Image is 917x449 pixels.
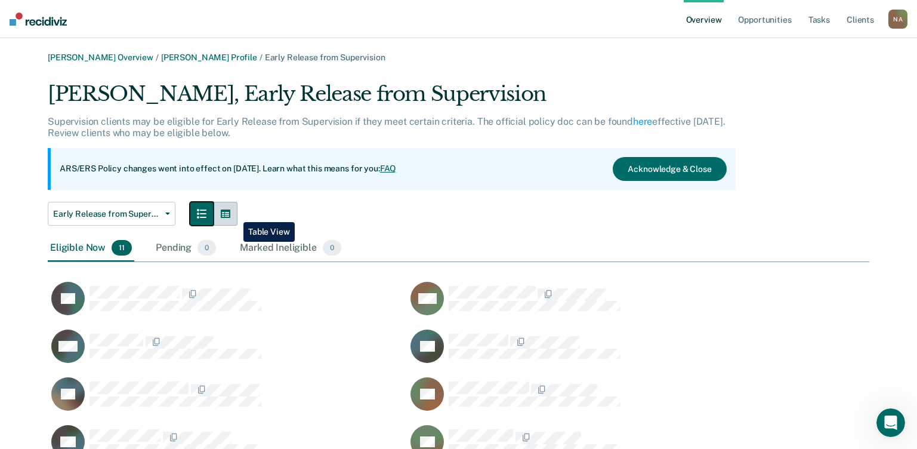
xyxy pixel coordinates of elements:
[888,10,907,29] button: NA
[112,240,132,256] span: 11
[48,53,153,62] a: [PERSON_NAME] Overview
[633,116,652,127] a: here
[888,10,907,29] div: N A
[380,164,397,173] a: FAQ
[48,235,134,262] div: Eligible Now11
[161,53,257,62] a: [PERSON_NAME] Profile
[53,209,160,219] span: Early Release from Supervision
[265,53,385,62] span: Early Release from Supervision
[613,157,726,181] button: Acknowledge & Close
[876,408,905,437] iframe: Intercom live chat
[48,82,736,116] div: [PERSON_NAME], Early Release from Supervision
[197,240,216,256] span: 0
[153,53,161,62] span: /
[323,240,341,256] span: 0
[48,281,407,329] div: CaseloadOpportunityCell-03354095
[407,281,766,329] div: CaseloadOpportunityCell-03407703
[48,116,725,139] p: Supervision clients may be eligible for Early Release from Supervision if they meet certain crite...
[48,377,407,425] div: CaseloadOpportunityCell-05803044
[48,329,407,377] div: CaseloadOpportunityCell-03976475
[10,13,67,26] img: Recidiviz
[257,53,265,62] span: /
[153,235,218,262] div: Pending0
[48,202,175,226] button: Early Release from Supervision
[60,163,396,175] p: ARS/ERS Policy changes went into effect on [DATE]. Learn what this means for you:
[237,235,344,262] div: Marked Ineligible0
[407,377,766,425] div: CaseloadOpportunityCell-06157799
[407,329,766,377] div: CaseloadOpportunityCell-04298544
